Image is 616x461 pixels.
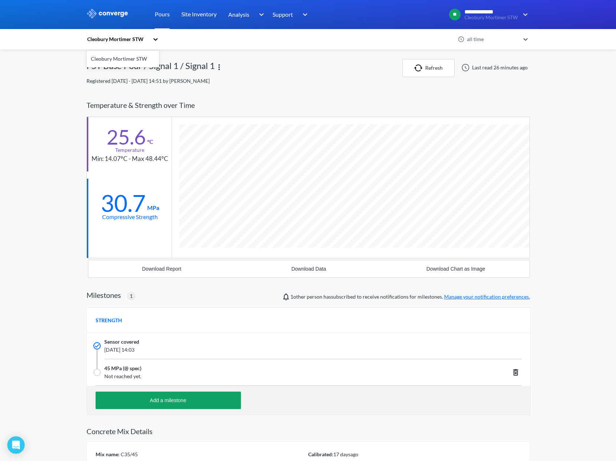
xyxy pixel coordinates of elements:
span: person has subscribed to receive notifications for milestones. [290,293,530,301]
span: 17 days ago [333,451,358,457]
div: Cleobury Mortimer STW [86,52,159,66]
div: Min: 14.07°C - Max 48.44°C [92,154,168,164]
h2: Milestones [86,291,121,299]
span: Cleobury Mortimer STW [464,15,518,20]
div: Temperature [115,146,144,154]
img: logo_ewhite.svg [86,9,129,18]
span: 1 [130,292,133,300]
h2: Concrete Mix Details [86,427,530,436]
span: Analysis [228,10,249,19]
img: downArrow.svg [518,10,530,19]
span: Support [273,10,293,19]
div: Download Data [291,266,326,272]
span: Mix name: [96,451,120,457]
div: 25.6 [106,128,146,146]
span: STRENGTH [96,316,122,324]
div: Download Report [142,266,181,272]
button: Add a milestone [96,392,241,409]
button: Download Chart as Image [382,260,530,278]
div: 30.7 [101,194,146,212]
img: downArrow.svg [298,10,310,19]
div: Download Chart as Image [426,266,485,272]
img: more.svg [215,63,224,72]
img: icon-refresh.svg [414,64,425,72]
div: Last read 26 minutes ago [458,63,530,72]
div: Cleobury Mortimer STW [86,35,149,43]
button: Refresh [402,59,455,77]
button: Download Report [88,260,235,278]
span: Sensor covered [104,338,139,346]
div: all time [465,35,520,43]
button: Download Data [235,260,382,278]
a: Manage your notification preferences. [444,294,530,300]
span: Registered [DATE] - [DATE] 14:51 by [PERSON_NAME] [86,78,210,84]
div: Temperature & Strength over Time [86,94,530,117]
img: downArrow.svg [254,10,266,19]
div: FST Base Pour / Signal 1 / Signal 1 [86,59,215,77]
span: 45 MPa (@ spec) [104,364,141,372]
span: C35/45 [120,451,138,457]
span: Joe Reynolds [290,294,306,300]
span: Not reached yet. [104,372,434,380]
div: Compressive Strength [102,212,158,221]
span: Calibrated: [308,451,333,457]
img: icon-clock.svg [458,36,464,43]
img: notifications-icon.svg [282,292,290,301]
div: Open Intercom Messenger [7,436,25,454]
span: [DATE] 14:03 [104,346,434,354]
